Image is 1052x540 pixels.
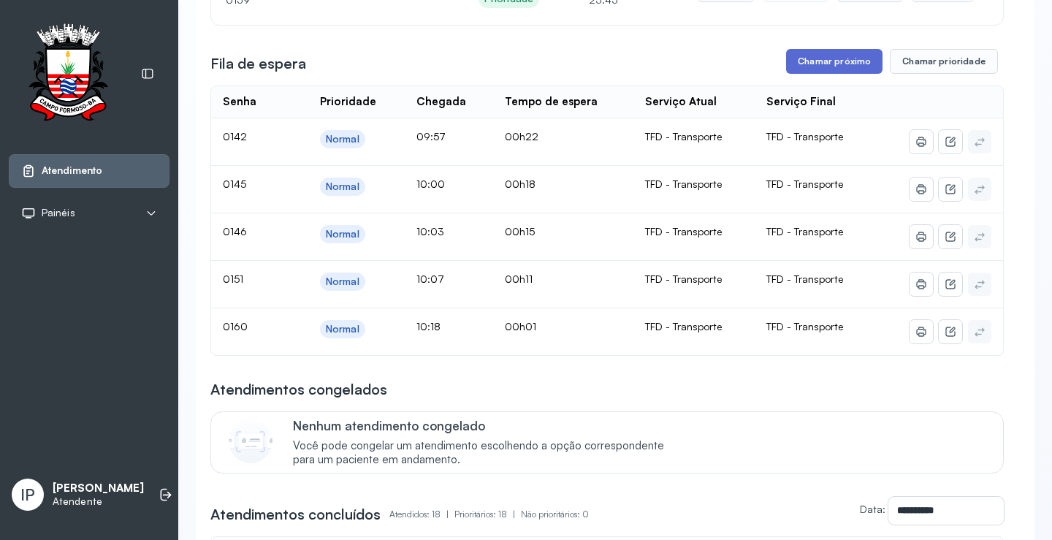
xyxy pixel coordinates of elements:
span: 0142 [223,130,247,142]
div: TFD - Transporte [645,273,743,286]
span: 10:18 [416,320,441,332]
div: Serviço Atual [645,95,717,109]
span: 0146 [223,225,247,237]
button: Chamar próximo [786,49,883,74]
p: Atendente [53,495,144,508]
div: Senha [223,95,256,109]
span: 00h01 [505,320,536,332]
span: Painéis [42,207,75,219]
p: Não prioritários: 0 [521,504,589,525]
button: Chamar prioridade [890,49,998,74]
span: TFD - Transporte [766,130,843,142]
span: 00h11 [505,273,533,285]
h3: Atendimentos congelados [210,379,387,400]
a: Atendimento [21,164,157,178]
p: Prioritários: 18 [454,504,521,525]
div: TFD - Transporte [645,130,743,143]
div: TFD - Transporte [645,225,743,238]
img: Logotipo do estabelecimento [15,23,121,125]
div: Chegada [416,95,466,109]
span: TFD - Transporte [766,225,843,237]
span: TFD - Transporte [766,178,843,190]
div: Prioridade [320,95,376,109]
span: | [446,509,449,520]
img: Imagem de CalloutCard [229,419,272,463]
span: 10:03 [416,225,444,237]
span: | [513,509,515,520]
div: Serviço Final [766,95,836,109]
label: Data: [860,503,885,515]
span: 0145 [223,178,246,190]
span: TFD - Transporte [766,273,843,285]
div: TFD - Transporte [645,320,743,333]
div: Normal [326,133,359,145]
span: 09:57 [416,130,446,142]
p: Atendidos: 18 [389,504,454,525]
h3: Atendimentos concluídos [210,504,381,525]
span: 0160 [223,320,248,332]
p: Nenhum atendimento congelado [293,418,679,433]
div: TFD - Transporte [645,178,743,191]
span: Você pode congelar um atendimento escolhendo a opção correspondente para um paciente em andamento. [293,439,679,467]
span: 10:07 [416,273,444,285]
div: Normal [326,180,359,193]
span: Atendimento [42,164,102,177]
span: 00h15 [505,225,535,237]
span: 10:00 [416,178,445,190]
div: Normal [326,228,359,240]
div: Normal [326,275,359,288]
div: Normal [326,323,359,335]
span: 0151 [223,273,243,285]
h3: Fila de espera [210,53,306,74]
span: TFD - Transporte [766,320,843,332]
p: [PERSON_NAME] [53,482,144,495]
span: 00h22 [505,130,538,142]
div: Tempo de espera [505,95,598,109]
span: 00h18 [505,178,535,190]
